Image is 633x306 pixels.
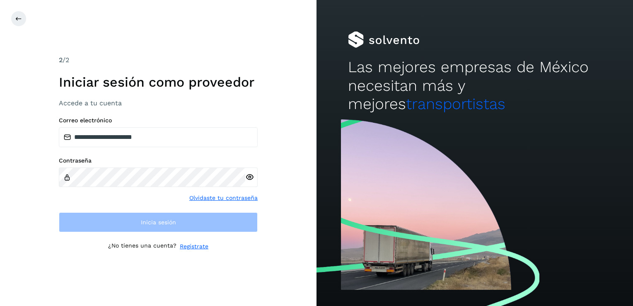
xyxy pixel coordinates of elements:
[141,219,176,225] span: Inicia sesión
[348,58,601,113] h2: Las mejores empresas de México necesitan más y mejores
[108,242,176,251] p: ¿No tienes una cuenta?
[59,56,63,64] span: 2
[406,95,505,113] span: transportistas
[59,99,258,107] h3: Accede a tu cuenta
[59,55,258,65] div: /2
[59,74,258,90] h1: Iniciar sesión como proveedor
[59,157,258,164] label: Contraseña
[59,117,258,124] label: Correo electrónico
[59,212,258,232] button: Inicia sesión
[180,242,208,251] a: Regístrate
[189,194,258,202] a: Olvidaste tu contraseña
